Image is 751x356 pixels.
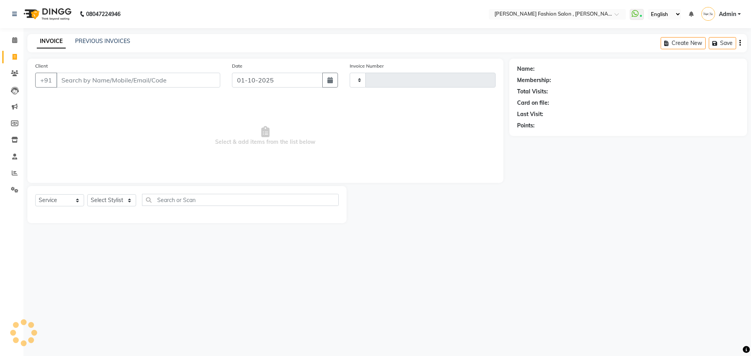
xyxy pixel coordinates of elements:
[75,38,130,45] a: PREVIOUS INVOICES
[517,99,549,107] div: Card on file:
[350,63,384,70] label: Invoice Number
[719,10,736,18] span: Admin
[517,65,535,73] div: Name:
[709,37,736,49] button: Save
[517,88,548,96] div: Total Visits:
[701,7,715,21] img: Admin
[35,97,496,175] span: Select & add items from the list below
[20,3,74,25] img: logo
[232,63,243,70] label: Date
[86,3,120,25] b: 08047224946
[517,76,551,84] div: Membership:
[56,73,220,88] input: Search by Name/Mobile/Email/Code
[661,37,706,49] button: Create New
[35,63,48,70] label: Client
[517,110,543,118] div: Last Visit:
[37,34,66,48] a: INVOICE
[517,122,535,130] div: Points:
[35,73,57,88] button: +91
[142,194,339,206] input: Search or Scan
